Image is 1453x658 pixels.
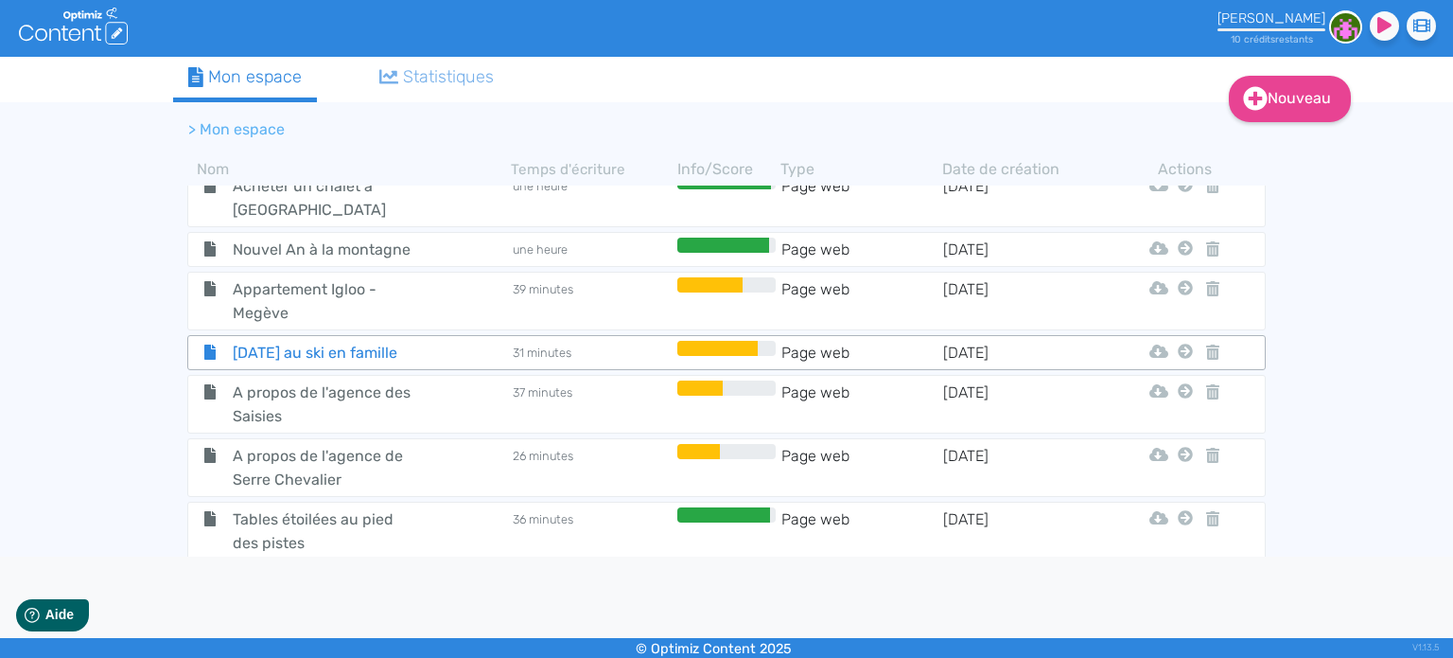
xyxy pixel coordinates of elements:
[219,277,431,325] span: Appartement Igloo - Megève
[636,641,792,657] small: © Optimiz Content 2025
[942,158,1104,181] th: Date de création
[780,277,942,325] td: Page web
[1412,638,1439,658] div: V1.13.5
[511,158,673,181] th: Temps d'écriture
[187,158,511,181] th: Nom
[942,238,1104,261] td: [DATE]
[1173,158,1198,181] th: Actions
[780,174,942,222] td: Page web
[188,64,302,90] div: Mon espace
[219,174,431,222] span: Acheter un chalet à [GEOGRAPHIC_DATA]
[942,444,1104,491] td: [DATE]
[364,57,510,98] a: Statistiques
[219,238,431,261] span: Nouvel An à la montagne
[1329,10,1362,44] img: e36ae47726d7feffc178b71a7404b442
[780,507,942,555] td: Page web
[1308,33,1313,45] span: s
[219,341,431,365] span: [DATE] au ski en famille
[942,381,1104,428] td: [DATE]
[219,507,431,555] span: Tables étoilées au pied des pistes
[511,174,673,222] td: une heure
[511,277,673,325] td: 39 minutes
[219,444,431,491] span: A propos de l'agence de Serre Chevalier
[1217,10,1325,27] div: [PERSON_NAME]
[1231,33,1313,45] small: 10 crédit restant
[511,381,673,428] td: 37 minutes
[188,118,285,141] li: > Mon espace
[511,341,673,365] td: 31 minutes
[780,341,942,365] td: Page web
[511,507,673,555] td: 36 minutes
[511,238,673,261] td: une heure
[1229,76,1351,122] a: Nouveau
[1270,33,1275,45] span: s
[780,381,942,428] td: Page web
[673,158,780,181] th: Info/Score
[379,64,495,90] div: Statistiques
[511,444,673,491] td: 26 minutes
[942,174,1104,222] td: [DATE]
[173,57,317,102] a: Mon espace
[942,507,1104,555] td: [DATE]
[173,107,1119,152] nav: breadcrumb
[780,158,942,181] th: Type
[780,238,942,261] td: Page web
[219,381,431,428] span: A propos de l'agence des Saisies
[780,444,942,491] td: Page web
[942,341,1104,365] td: [DATE]
[942,277,1104,325] td: [DATE]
